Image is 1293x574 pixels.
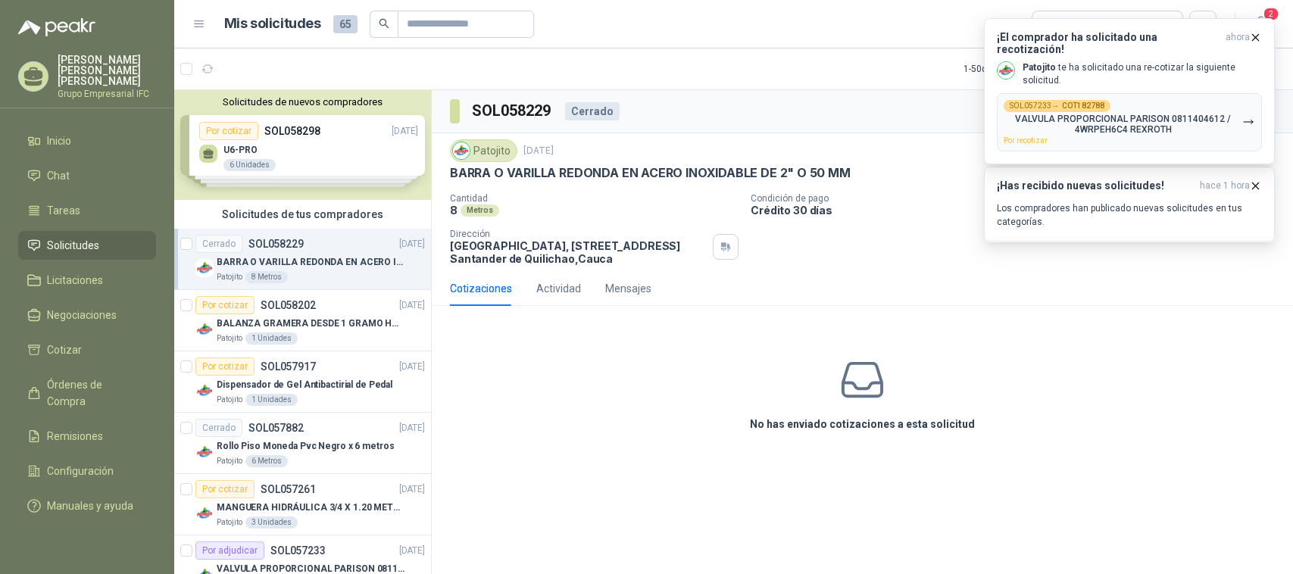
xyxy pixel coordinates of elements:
div: SOL057233 → [1004,100,1110,112]
p: Patojito [217,332,242,345]
span: Manuales y ayuda [47,498,133,514]
p: [DATE] [399,298,425,313]
p: Crédito 30 días [751,204,1287,217]
div: 8 Metros [245,271,288,283]
h3: SOL058229 [472,99,553,123]
span: Configuración [47,463,114,479]
span: Por recotizar [1004,136,1048,145]
p: Los compradores han publicado nuevas solicitudes en tus categorías. [997,201,1262,229]
p: Patojito [217,271,242,283]
a: Por cotizarSOL057917[DATE] Company LogoDispensador de Gel Antibactirial de PedalPatojito1 Unidades [174,351,431,413]
p: Dispensador de Gel Antibactirial de Pedal [217,378,392,392]
div: 1 Unidades [245,394,298,406]
p: Patojito [217,455,242,467]
img: Company Logo [195,259,214,277]
a: Por cotizarSOL058202[DATE] Company LogoBALANZA GRAMERA DESDE 1 GRAMO HASTA 5 GRAMOSPatojito1 Unid... [174,290,431,351]
a: Por cotizarSOL057261[DATE] Company LogoMANGUERA HIDRÁULICA 3/4 X 1.20 METROS DE LONGITUD HR-HR-AC... [174,474,431,535]
a: Inicio [18,126,156,155]
img: Company Logo [453,142,470,159]
div: Cotizaciones [450,280,512,297]
div: 6 Metros [245,455,288,467]
span: 65 [333,15,358,33]
p: SOL058202 [261,300,316,310]
p: Grupo Empresarial IFC [58,89,156,98]
a: Órdenes de Compra [18,370,156,416]
img: Company Logo [195,443,214,461]
div: Actividad [536,280,581,297]
p: [DATE] [523,144,554,158]
div: Mensajes [605,280,651,297]
div: 1 Unidades [245,332,298,345]
span: search [379,18,389,29]
p: Patojito [217,394,242,406]
h3: No has enviado cotizaciones a esta solicitud [750,416,975,432]
div: Cerrado [565,102,620,120]
div: 3 Unidades [245,516,298,529]
p: BALANZA GRAMERA DESDE 1 GRAMO HASTA 5 GRAMOS [217,317,405,331]
span: ahora [1226,31,1250,55]
a: Solicitudes [18,231,156,260]
p: VALVULA PROPORCIONAL PARISON 0811404612 / 4WRPEH6C4 REXROTH [1004,114,1242,135]
span: Remisiones [47,428,103,445]
button: Solicitudes de nuevos compradores [180,96,425,108]
p: [DATE] [399,421,425,435]
a: Manuales y ayuda [18,491,156,520]
img: Company Logo [195,320,214,338]
p: BARRA O VARILLA REDONDA EN ACERO INOXIDABLE DE 2" O 50 MM [217,255,405,270]
span: Inicio [47,133,71,149]
p: MANGUERA HIDRÁULICA 3/4 X 1.20 METROS DE LONGITUD HR-HR-ACOPLADA [217,501,405,515]
a: CerradoSOL057882[DATE] Company LogoRollo Piso Moneda Pvc Negro x 6 metrosPatojito6 Metros [174,413,431,474]
a: Tareas [18,196,156,225]
a: Remisiones [18,422,156,451]
button: ¡Has recibido nuevas solicitudes!hace 1 hora Los compradores han publicado nuevas solicitudes en ... [984,167,1275,242]
a: Configuración [18,457,156,485]
div: Todas [1042,16,1073,33]
img: Company Logo [195,504,214,523]
p: [DATE] [399,237,425,251]
p: [DATE] [399,360,425,374]
button: ¡El comprador ha solicitado una recotización!ahora Company LogoPatojito te ha solicitado una re-c... [984,18,1275,164]
p: Patojito [217,516,242,529]
b: Patojito [1023,62,1056,73]
div: Metros [461,204,499,217]
span: hace 1 hora [1200,179,1250,192]
p: [GEOGRAPHIC_DATA], [STREET_ADDRESS] Santander de Quilichao , Cauca [450,239,707,265]
div: Por cotizar [195,480,255,498]
p: SOL057882 [248,423,304,433]
img: Logo peakr [18,18,95,36]
span: Chat [47,167,70,184]
div: Solicitudes de nuevos compradoresPor cotizarSOL058298[DATE] U6-PRO6 UnidadesPor cotizarSOL058292[... [174,90,431,200]
p: Cantidad [450,193,739,204]
div: 1 - 50 de 71 [964,57,1051,81]
span: Negociaciones [47,307,117,323]
span: Tareas [47,202,80,219]
p: [PERSON_NAME] [PERSON_NAME] [PERSON_NAME] [58,55,156,86]
p: SOL058229 [248,239,304,249]
h3: ¡Has recibido nuevas solicitudes! [997,179,1194,192]
p: SOL057261 [261,484,316,494]
a: Cotizar [18,335,156,364]
button: 2 [1248,11,1275,38]
p: Dirección [450,229,707,239]
p: te ha solicitado una re-cotizar la siguiente solicitud. [1023,61,1262,87]
a: Chat [18,161,156,190]
p: [DATE] [399,482,425,497]
div: Por adjudicar [195,541,264,560]
p: Condición de pago [751,193,1287,204]
b: COT182788 [1062,102,1104,110]
h3: ¡El comprador ha solicitado una recotización! [997,31,1220,55]
p: 8 [450,204,458,217]
span: 2 [1263,7,1279,21]
img: Company Logo [195,382,214,400]
span: Cotizar [47,342,82,358]
div: Patojito [450,139,517,162]
p: SOL057233 [270,545,326,556]
img: Company Logo [998,62,1014,79]
div: Cerrado [195,235,242,253]
button: SOL057233→COT182788VALVULA PROPORCIONAL PARISON 0811404612 / 4WRPEH6C4 REXROTHPor recotizar [997,93,1262,151]
p: SOL057917 [261,361,316,372]
div: Cerrado [195,419,242,437]
span: Licitaciones [47,272,103,289]
a: Negociaciones [18,301,156,329]
p: BARRA O VARILLA REDONDA EN ACERO INOXIDABLE DE 2" O 50 MM [450,165,851,181]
